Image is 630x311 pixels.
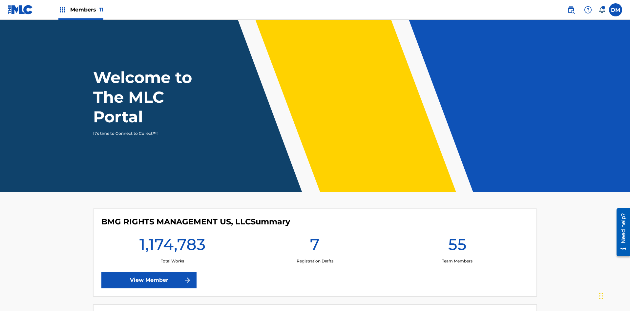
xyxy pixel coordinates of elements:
p: Registration Drafts [297,258,333,264]
div: Help [581,3,595,16]
h1: 7 [310,235,320,258]
img: Top Rightsholders [58,6,66,14]
p: Total Works [161,258,184,264]
p: Team Members [442,258,472,264]
img: f7272a7cc735f4ea7f67.svg [183,276,191,284]
a: Public Search [564,3,577,16]
h4: BMG RIGHTS MANAGEMENT US, LLC [101,217,290,227]
img: search [567,6,575,14]
p: It's time to Connect to Collect™! [93,131,207,136]
div: Drag [599,286,603,306]
iframe: Resource Center [612,206,630,259]
h1: 55 [448,235,467,258]
span: Members [70,6,103,13]
h1: 1,174,783 [139,235,205,258]
span: 11 [99,7,103,13]
img: MLC Logo [8,5,33,14]
div: Notifications [598,7,605,13]
div: User Menu [609,3,622,16]
img: help [584,6,592,14]
a: View Member [101,272,197,288]
iframe: Chat Widget [597,280,630,311]
h1: Welcome to The MLC Portal [93,68,216,127]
